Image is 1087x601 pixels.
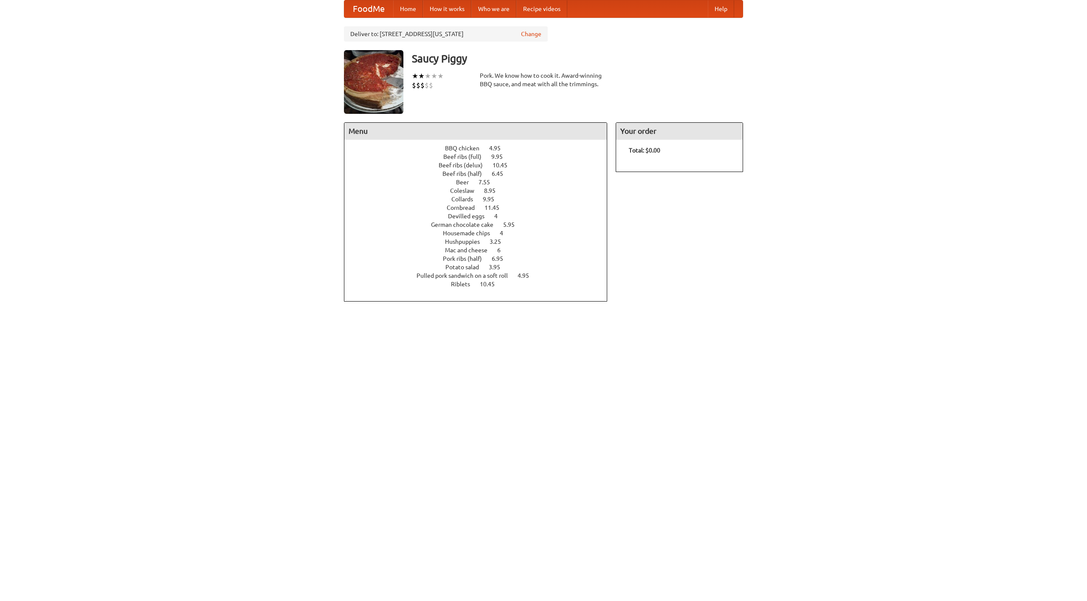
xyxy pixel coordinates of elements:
h3: Saucy Piggy [412,50,743,67]
span: Beef ribs (delux) [439,162,491,169]
span: Hushpuppies [445,238,488,245]
li: ★ [437,71,444,81]
a: Change [521,30,541,38]
a: Hushpuppies 3.25 [445,238,517,245]
span: Potato salad [445,264,487,271]
span: 7.55 [479,179,498,186]
span: Beer [456,179,477,186]
span: 9.95 [483,196,503,203]
a: Beef ribs (half) 6.45 [442,170,519,177]
li: $ [425,81,429,90]
span: 6 [497,247,509,254]
span: 6.45 [492,170,512,177]
a: Beef ribs (full) 9.95 [443,153,518,160]
li: ★ [412,71,418,81]
span: 4 [500,230,512,237]
li: $ [412,81,416,90]
a: Beef ribs (delux) 10.45 [439,162,523,169]
a: German chocolate cake 5.95 [431,221,530,228]
a: Pork ribs (half) 6.95 [443,255,519,262]
a: Beer 7.55 [456,179,506,186]
span: BBQ chicken [445,145,488,152]
span: 4.95 [489,145,509,152]
h4: Menu [344,123,607,140]
span: 8.95 [484,187,504,194]
li: ★ [418,71,425,81]
span: Pulled pork sandwich on a soft roll [417,272,516,279]
a: FoodMe [344,0,393,17]
span: German chocolate cake [431,221,502,228]
a: Recipe videos [516,0,567,17]
span: 3.25 [490,238,510,245]
img: angular.jpg [344,50,403,114]
a: Cornbread 11.45 [447,204,515,211]
div: Pork. We know how to cook it. Award-winning BBQ sauce, and meat with all the trimmings. [480,71,607,88]
a: Potato salad 3.95 [445,264,516,271]
a: Devilled eggs 4 [448,213,513,220]
span: 5.95 [503,221,523,228]
li: ★ [425,71,431,81]
span: Pork ribs (half) [443,255,490,262]
li: $ [420,81,425,90]
span: Mac and cheese [445,247,496,254]
span: 9.95 [491,153,511,160]
a: Riblets 10.45 [451,281,510,288]
a: Mac and cheese 6 [445,247,516,254]
span: 6.95 [492,255,512,262]
li: ★ [431,71,437,81]
a: Who we are [471,0,516,17]
a: Collards 9.95 [451,196,510,203]
a: BBQ chicken 4.95 [445,145,516,152]
a: Housemade chips 4 [443,230,519,237]
span: 11.45 [484,204,508,211]
span: Riblets [451,281,479,288]
h4: Your order [616,123,743,140]
a: Coleslaw 8.95 [450,187,511,194]
a: Pulled pork sandwich on a soft roll 4.95 [417,272,545,279]
a: How it works [423,0,471,17]
span: Housemade chips [443,230,498,237]
b: Total: $0.00 [629,147,660,154]
span: 3.95 [489,264,509,271]
span: Beef ribs (full) [443,153,490,160]
span: 4 [494,213,506,220]
span: Coleslaw [450,187,483,194]
span: Devilled eggs [448,213,493,220]
span: Collards [451,196,482,203]
span: 4.95 [518,272,538,279]
li: $ [416,81,420,90]
li: $ [429,81,433,90]
span: Cornbread [447,204,483,211]
div: Deliver to: [STREET_ADDRESS][US_STATE] [344,26,548,42]
span: 10.45 [493,162,516,169]
span: Beef ribs (half) [442,170,490,177]
a: Help [708,0,734,17]
a: Home [393,0,423,17]
span: 10.45 [480,281,503,288]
